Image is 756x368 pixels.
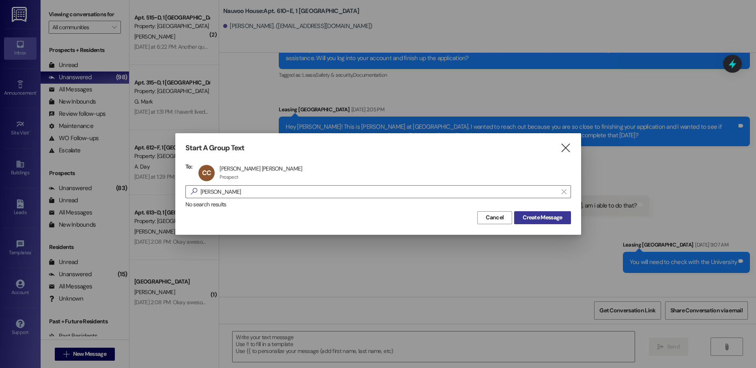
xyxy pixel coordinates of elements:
[185,200,571,209] div: No search results
[560,144,571,152] i: 
[514,211,571,224] button: Create Message
[562,188,566,195] i: 
[477,211,512,224] button: Cancel
[185,143,245,153] h3: Start A Group Text
[486,213,504,222] span: Cancel
[558,186,571,198] button: Clear text
[187,187,200,196] i: 
[200,186,558,197] input: Search for any contact or apartment
[220,174,238,180] div: Prospect
[523,213,562,222] span: Create Message
[220,165,302,172] div: [PERSON_NAME] [PERSON_NAME]
[202,169,211,177] span: CC
[185,163,193,170] h3: To:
